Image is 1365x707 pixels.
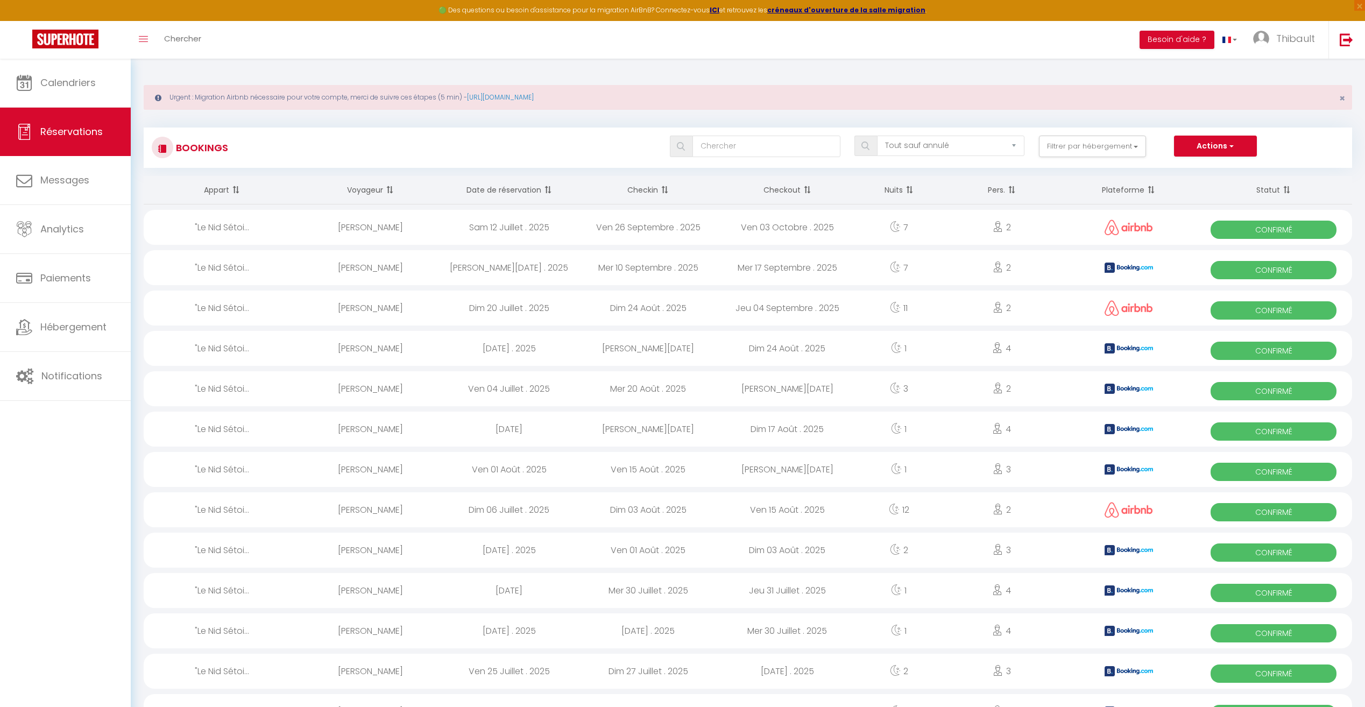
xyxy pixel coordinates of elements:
[1339,94,1345,103] button: Close
[1253,31,1269,47] img: ...
[1039,136,1147,157] button: Filtrer par hébergement
[9,4,41,37] button: Ouvrir le widget de chat LiveChat
[40,173,89,187] span: Messages
[857,176,941,204] th: Sort by nights
[40,76,96,89] span: Calendriers
[1276,32,1315,45] span: Thibault
[941,176,1062,204] th: Sort by people
[1140,31,1214,49] button: Besoin d'aide ?
[710,5,719,15] a: ICI
[40,125,103,138] span: Réservations
[1339,91,1345,105] span: ×
[767,5,925,15] a: créneaux d'ouverture de la salle migration
[718,176,857,204] th: Sort by checkout
[579,176,718,204] th: Sort by checkin
[467,93,534,102] a: [URL][DOMAIN_NAME]
[692,136,840,157] input: Chercher
[156,21,209,59] a: Chercher
[144,85,1352,110] div: Urgent : Migration Airbnb nécessaire pour votre compte, merci de suivre ces étapes (5 min) -
[1174,136,1257,157] button: Actions
[32,30,98,48] img: Super Booking
[1245,21,1328,59] a: ... Thibault
[301,176,440,204] th: Sort by guest
[41,369,102,383] span: Notifications
[1062,176,1195,204] th: Sort by channel
[144,176,301,204] th: Sort by rentals
[1340,33,1353,46] img: logout
[40,320,107,334] span: Hébergement
[40,271,91,285] span: Paiements
[40,222,84,236] span: Analytics
[164,33,201,44] span: Chercher
[440,176,578,204] th: Sort by booking date
[1195,176,1352,204] th: Sort by status
[173,136,228,160] h3: Bookings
